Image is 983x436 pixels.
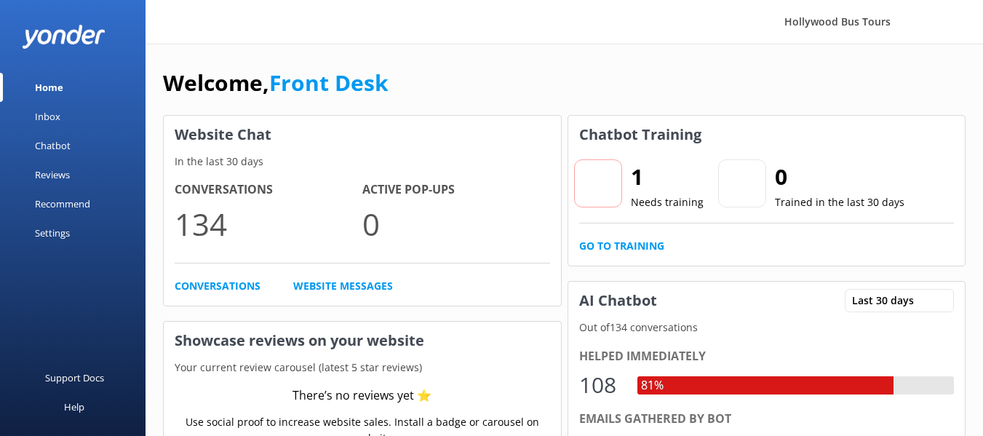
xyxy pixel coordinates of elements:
[35,160,70,189] div: Reviews
[175,278,260,294] a: Conversations
[775,159,904,194] h2: 0
[292,387,431,405] div: There’s no reviews yet ⭐
[852,293,923,309] span: Last 30 days
[45,363,104,392] div: Support Docs
[164,360,561,376] p: Your current review carousel (latest 5 star reviews)
[631,194,704,210] p: Needs training
[35,189,90,218] div: Recommend
[637,376,667,395] div: 81%
[175,181,362,199] h4: Conversations
[362,181,550,199] h4: Active Pop-ups
[631,159,704,194] h2: 1
[163,66,389,100] h1: Welcome,
[64,392,84,421] div: Help
[579,238,664,254] a: Go to Training
[35,218,70,247] div: Settings
[775,194,904,210] p: Trained in the last 30 days
[579,347,955,366] div: Helped immediately
[164,116,561,154] h3: Website Chat
[568,320,966,336] p: Out of 134 conversations
[164,154,561,170] p: In the last 30 days
[579,410,955,429] div: Emails gathered by bot
[568,116,712,154] h3: Chatbot Training
[579,368,623,403] div: 108
[293,278,393,294] a: Website Messages
[164,322,561,360] h3: Showcase reviews on your website
[362,199,550,248] p: 0
[35,73,63,102] div: Home
[269,68,389,98] a: Front Desk
[35,102,60,131] div: Inbox
[175,199,362,248] p: 134
[22,25,106,49] img: yonder-white-logo.png
[568,282,668,320] h3: AI Chatbot
[35,131,71,160] div: Chatbot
